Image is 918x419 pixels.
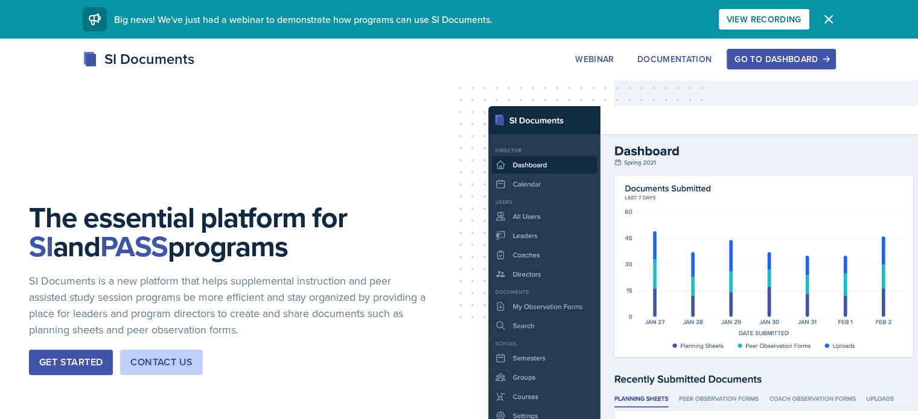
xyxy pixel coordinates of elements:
[130,355,193,370] div: Contact Us
[719,9,809,30] button: View Recording
[735,54,827,64] div: Go to Dashboard
[29,350,113,375] button: Get Started
[727,14,802,24] div: View Recording
[567,49,622,69] button: Webinar
[575,54,614,64] div: Webinar
[39,355,103,370] div: Get Started
[114,13,492,26] span: Big news! We've just had a webinar to demonstrate how programs can use SI Documents.
[630,49,720,69] button: Documentation
[83,48,194,70] div: SI Documents
[727,49,835,69] button: Go to Dashboard
[120,350,203,375] button: Contact Us
[637,54,712,64] div: Documentation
